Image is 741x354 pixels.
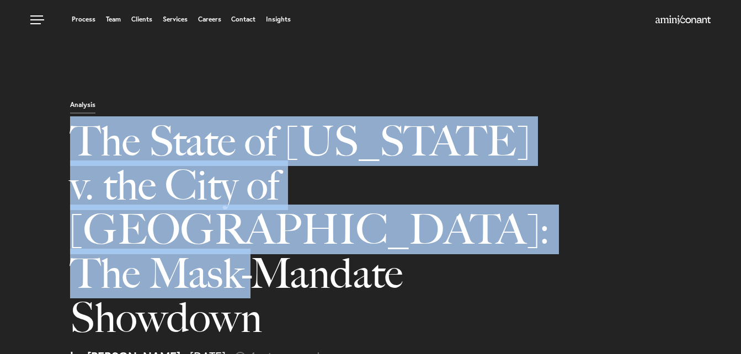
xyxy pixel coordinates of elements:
a: Careers [198,16,221,23]
a: Insights [266,16,291,23]
a: Team [106,16,121,23]
p: Analysis [70,101,95,114]
img: Amini & Conant [655,15,711,24]
a: Services [163,16,188,23]
a: Home [655,16,711,25]
h1: The State of [US_STATE] v. the City of [GEOGRAPHIC_DATA]: The Mask-Mandate Showdown [70,119,534,351]
a: Contact [231,16,255,23]
a: Process [72,16,95,23]
a: Clients [131,16,152,23]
